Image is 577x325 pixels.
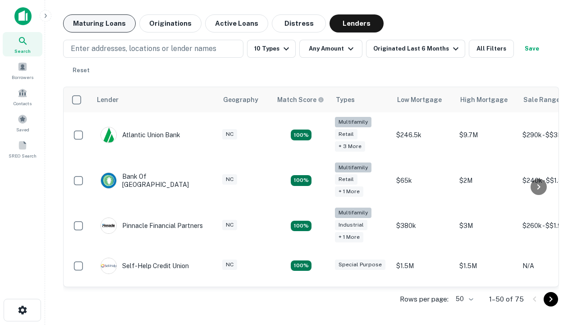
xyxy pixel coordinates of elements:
div: + 3 more [335,141,365,152]
th: High Mortgage [455,87,518,112]
button: Originated Last 6 Months [366,40,465,58]
div: 50 [452,292,475,306]
a: Borrowers [3,58,42,83]
div: High Mortgage [460,94,508,105]
div: Pinnacle Financial Partners [101,218,203,234]
div: Matching Properties: 13, hasApolloMatch: undefined [291,221,311,232]
th: Capitalize uses an advanced AI algorithm to match your search with the best lender. The match sco... [272,87,330,112]
button: Go to next page [544,292,558,306]
a: SREO Search [3,137,42,161]
td: $1.5M [392,249,455,283]
th: Types [330,87,392,112]
button: Maturing Loans [63,14,136,32]
a: Contacts [3,84,42,109]
th: Low Mortgage [392,87,455,112]
button: Distress [272,14,326,32]
span: Saved [16,126,29,133]
img: picture [101,258,116,274]
div: Matching Properties: 11, hasApolloMatch: undefined [291,260,311,271]
span: SREO Search [9,152,37,159]
a: Saved [3,111,42,135]
img: picture [101,218,116,233]
span: Borrowers [12,74,33,81]
div: NC [222,129,237,139]
div: Self-help Credit Union [101,258,189,274]
div: Lender [97,94,119,105]
p: Enter addresses, locations or lender names [71,43,216,54]
div: Multifamily [335,162,371,173]
div: + 1 more [335,232,363,242]
p: Rows per page: [400,294,449,305]
div: NC [222,260,237,270]
button: 10 Types [247,40,296,58]
th: Lender [92,87,218,112]
td: $3M [455,203,518,249]
th: Geography [218,87,272,112]
button: Any Amount [299,40,362,58]
p: 1–50 of 75 [489,294,524,305]
button: Enter addresses, locations or lender names [63,40,243,58]
div: Matching Properties: 17, hasApolloMatch: undefined [291,175,311,186]
button: All Filters [469,40,514,58]
div: Multifamily [335,208,371,218]
td: $65k [392,158,455,204]
button: Lenders [330,14,384,32]
div: Low Mortgage [397,94,442,105]
div: + 1 more [335,186,363,197]
img: picture [101,173,116,188]
div: Special Purpose [335,260,385,270]
button: Originations [139,14,201,32]
h6: Match Score [277,95,322,105]
div: Multifamily [335,117,371,127]
span: Contacts [14,100,32,107]
span: Search [14,47,31,55]
td: $9.7M [455,112,518,158]
div: Originated Last 6 Months [373,43,461,54]
div: Geography [223,94,258,105]
td: $1.5M [455,249,518,283]
div: Bank Of [GEOGRAPHIC_DATA] [101,172,209,189]
div: NC [222,220,237,230]
div: Retail [335,129,357,139]
td: $380k [392,203,455,249]
a: Search [3,32,42,56]
button: Save your search to get updates of matches that match your search criteria. [517,40,546,58]
img: picture [101,127,116,143]
button: Active Loans [205,14,268,32]
div: Matching Properties: 10, hasApolloMatch: undefined [291,130,311,140]
button: Reset [67,61,96,79]
div: Sale Range [523,94,560,105]
div: Industrial [335,220,367,230]
div: Retail [335,174,357,185]
td: $2M [455,158,518,204]
img: capitalize-icon.png [14,7,32,25]
div: Capitalize uses an advanced AI algorithm to match your search with the best lender. The match sco... [277,95,324,105]
div: NC [222,174,237,185]
td: $246.5k [392,112,455,158]
div: Types [336,94,355,105]
iframe: Chat Widget [532,224,577,267]
div: Atlantic Union Bank [101,127,180,143]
